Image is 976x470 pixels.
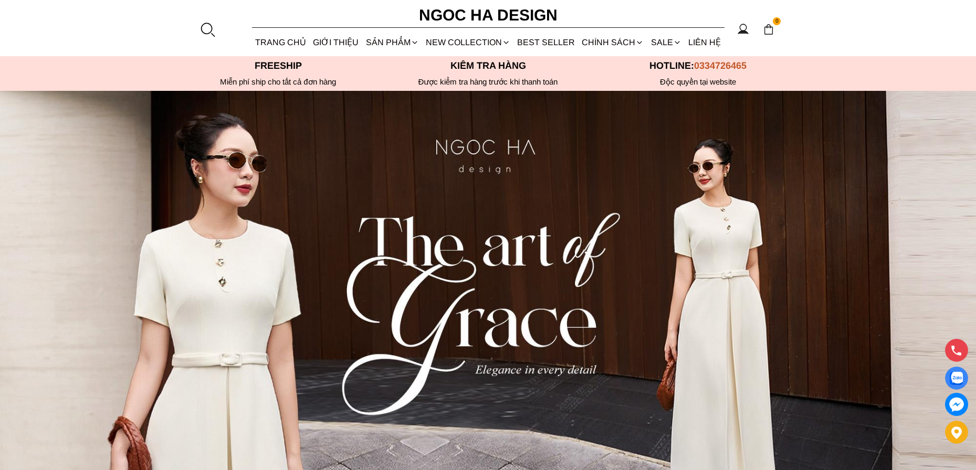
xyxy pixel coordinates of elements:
[422,28,513,56] a: NEW COLLECTION
[410,3,567,28] a: Ngoc Ha Design
[362,28,422,56] div: SẢN PHẨM
[945,393,968,416] a: messenger
[593,77,803,87] h6: Độc quyền tại website
[173,77,383,87] div: Miễn phí ship cho tất cả đơn hàng
[685,28,724,56] a: LIÊN HỆ
[450,60,526,71] font: Kiểm tra hàng
[647,28,685,56] a: SALE
[310,28,362,56] a: GIỚI THIỆU
[383,77,593,87] p: Được kiểm tra hàng trước khi thanh toán
[773,17,781,26] span: 0
[945,367,968,390] a: Display image
[514,28,579,56] a: BEST SELLER
[950,372,963,385] img: Display image
[579,28,647,56] div: Chính sách
[593,60,803,71] p: Hotline:
[252,28,310,56] a: TRANG CHỦ
[694,60,747,71] span: 0334726465
[763,24,774,35] img: img-CART-ICON-ksit0nf1
[173,60,383,71] p: Freeship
